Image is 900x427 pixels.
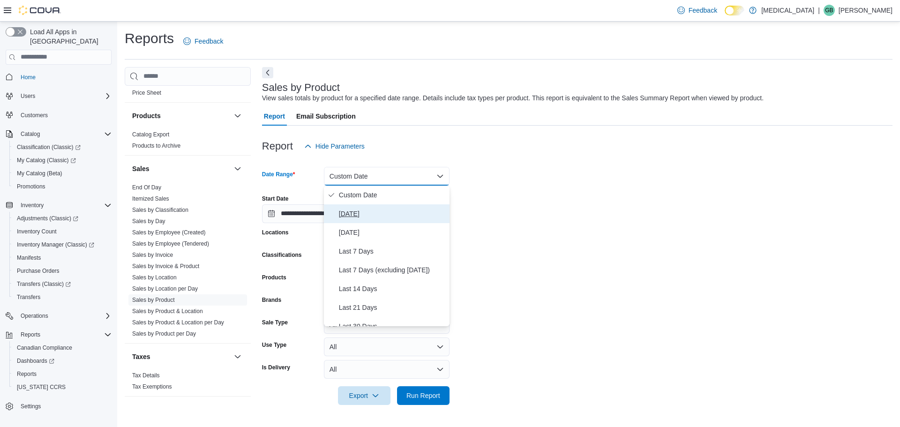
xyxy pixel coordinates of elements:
[13,181,112,192] span: Promotions
[17,157,76,164] span: My Catalog (Classic)
[13,142,84,153] a: Classification (Classic)
[132,372,160,379] span: Tax Details
[132,274,177,281] a: Sales by Location
[17,200,112,211] span: Inventory
[2,399,115,413] button: Settings
[132,164,230,173] button: Sales
[339,302,446,313] span: Last 21 Days
[13,278,75,290] a: Transfers (Classic)
[825,5,833,16] span: GB
[9,180,115,193] button: Promotions
[262,229,289,236] label: Locations
[725,15,725,16] span: Dark Mode
[761,5,814,16] p: [MEDICAL_DATA]
[339,283,446,294] span: Last 14 Days
[689,6,717,15] span: Feedback
[2,328,115,341] button: Reports
[125,87,251,102] div: Pricing
[17,280,71,288] span: Transfers (Classic)
[132,307,203,315] span: Sales by Product & Location
[17,267,60,275] span: Purchase Orders
[13,213,112,224] span: Adjustments (Classic)
[132,330,196,337] a: Sales by Product per Day
[132,195,169,202] span: Itemized Sales
[17,90,112,102] span: Users
[13,181,49,192] a: Promotions
[9,367,115,381] button: Reports
[397,386,450,405] button: Run Report
[132,217,165,225] span: Sales by Day
[132,229,206,236] a: Sales by Employee (Created)
[132,131,169,138] a: Catalog Export
[26,27,112,46] span: Load All Apps in [GEOGRAPHIC_DATA]
[17,310,52,322] button: Operations
[9,354,115,367] a: Dashboards
[13,368,40,380] a: Reports
[13,226,112,237] span: Inventory Count
[338,386,390,405] button: Export
[262,251,302,259] label: Classifications
[180,32,227,51] a: Feedback
[13,155,80,166] a: My Catalog (Classic)
[339,189,446,201] span: Custom Date
[132,206,188,214] span: Sales by Classification
[9,141,115,154] a: Classification (Classic)
[132,352,230,361] button: Taxes
[132,319,224,326] a: Sales by Product & Location per Day
[132,240,209,247] a: Sales by Employee (Tendered)
[9,154,115,167] a: My Catalog (Classic)
[132,90,161,96] a: Price Sheet
[21,312,48,320] span: Operations
[13,382,69,393] a: [US_STATE] CCRS
[674,1,721,20] a: Feedback
[13,278,112,290] span: Transfers (Classic)
[9,225,115,238] button: Inventory Count
[262,93,764,103] div: View sales totals by product for a specified date range. Details include tax types per product. T...
[125,370,251,396] div: Taxes
[818,5,820,16] p: |
[13,226,60,237] a: Inventory Count
[9,251,115,264] button: Manifests
[132,111,161,120] h3: Products
[232,163,243,174] button: Sales
[17,383,66,391] span: [US_STATE] CCRS
[9,277,115,291] a: Transfers (Classic)
[132,89,161,97] span: Price Sheet
[17,401,45,412] a: Settings
[13,368,112,380] span: Reports
[17,241,94,248] span: Inventory Manager (Classic)
[13,239,98,250] a: Inventory Manager (Classic)
[13,155,112,166] span: My Catalog (Classic)
[17,72,39,83] a: Home
[262,171,295,178] label: Date Range
[132,383,172,390] span: Tax Exemptions
[21,331,40,338] span: Reports
[17,344,72,352] span: Canadian Compliance
[300,137,368,156] button: Hide Parameters
[17,128,112,140] span: Catalog
[17,329,44,340] button: Reports
[125,182,251,343] div: Sales
[2,90,115,103] button: Users
[296,107,356,126] span: Email Subscription
[406,391,440,400] span: Run Report
[262,204,352,223] input: Press the down key to open a popover containing a calendar.
[2,70,115,84] button: Home
[132,352,150,361] h3: Taxes
[13,252,45,263] a: Manifests
[839,5,892,16] p: [PERSON_NAME]
[21,112,48,119] span: Customers
[21,92,35,100] span: Users
[2,199,115,212] button: Inventory
[17,170,62,177] span: My Catalog (Beta)
[17,357,54,365] span: Dashboards
[262,274,286,281] label: Products
[17,110,52,121] a: Customers
[13,142,112,153] span: Classification (Classic)
[13,355,58,367] a: Dashboards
